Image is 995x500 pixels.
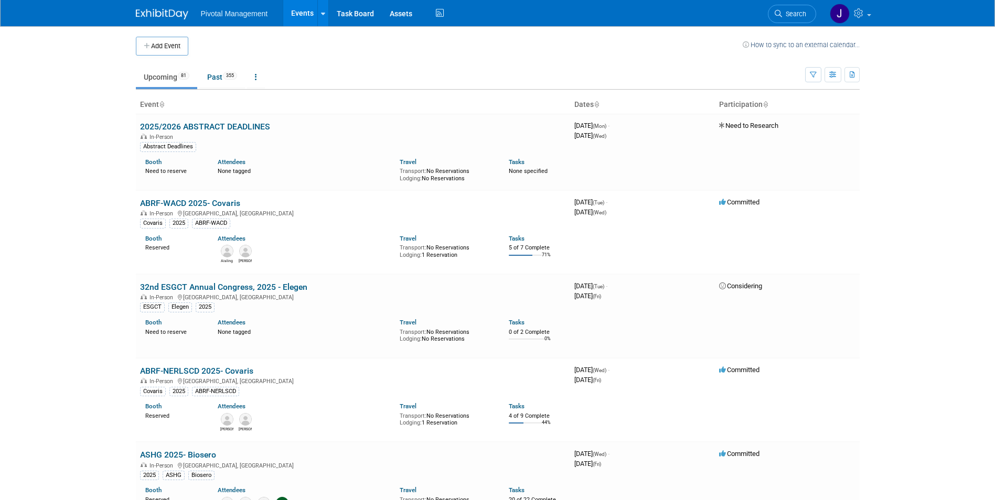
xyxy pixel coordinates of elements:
[140,209,566,217] div: [GEOGRAPHIC_DATA], [GEOGRAPHIC_DATA]
[149,210,176,217] span: In-Person
[593,123,606,129] span: (Mon)
[136,96,570,114] th: Event
[593,367,606,373] span: (Wed)
[188,471,215,480] div: Biosero
[141,134,147,139] img: In-Person Event
[719,198,759,206] span: Committed
[593,294,601,299] span: (Fri)
[221,413,233,426] img: Robert Riegelhaupt
[163,471,185,480] div: ASHG
[509,168,548,175] span: None specified
[149,462,176,469] span: In-Person
[136,67,197,87] a: Upcoming81
[140,366,253,376] a: ABRF-NERLSCD 2025- Covaris
[400,319,416,326] a: Travel
[574,376,601,384] span: [DATE]
[715,96,860,114] th: Participation
[400,335,422,342] span: Lodging:
[544,336,551,350] td: 0%
[199,67,245,87] a: Past355
[145,327,202,336] div: Need to reserve
[782,10,806,18] span: Search
[218,158,245,166] a: Attendees
[593,200,604,205] span: (Tue)
[239,245,252,257] img: Sujash Chatterjee
[141,294,147,299] img: In-Person Event
[141,210,147,215] img: In-Person Event
[136,9,188,19] img: ExhibitDay
[594,100,599,108] a: Sort by Start Date
[509,235,525,242] a: Tasks
[400,242,493,258] div: No Reservations 1 Reservation
[218,486,245,494] a: Attendees
[400,168,426,175] span: Transport:
[149,378,176,385] span: In-Person
[140,198,240,208] a: ABRF-WACD 2025- Covaris
[239,426,252,432] div: Jared Hoffman
[768,5,816,23] a: Search
[239,257,252,264] div: Sujash Chatterjee
[593,377,601,383] span: (Fri)
[574,292,601,300] span: [DATE]
[509,486,525,494] a: Tasks
[719,450,759,458] span: Committed
[593,451,606,457] span: (Wed)
[400,486,416,494] a: Travel
[168,302,192,312] div: Elegen
[145,410,202,420] div: Reserved
[574,366,609,374] span: [DATE]
[574,198,607,206] span: [DATE]
[140,219,166,228] div: Covaris
[400,252,422,258] span: Lodging:
[239,413,252,426] img: Jared Hoffman
[763,100,768,108] a: Sort by Participation Type
[220,257,233,264] div: Aisling Power
[136,37,188,56] button: Add Event
[140,292,566,301] div: [GEOGRAPHIC_DATA], [GEOGRAPHIC_DATA]
[509,329,566,336] div: 0 of 2 Complete
[574,208,606,216] span: [DATE]
[743,41,860,49] a: How to sync to an external calendar...
[400,166,493,182] div: No Reservations No Reservations
[593,461,601,467] span: (Fri)
[574,450,609,458] span: [DATE]
[719,122,778,129] span: Need to Research
[169,387,188,396] div: 2025
[606,198,607,206] span: -
[141,462,147,468] img: In-Person Event
[140,282,307,292] a: 32nd ESGCT Annual Congress, 2025 - Elegen
[145,319,162,326] a: Booth
[719,282,762,290] span: Considering
[145,235,162,242] a: Booth
[400,410,493,427] div: No Reservations 1 Reservation
[719,366,759,374] span: Committed
[400,329,426,335] span: Transport:
[509,403,525,410] a: Tasks
[509,158,525,166] a: Tasks
[606,282,607,290] span: -
[145,486,162,494] a: Booth
[196,302,215,312] div: 2025
[149,134,176,140] span: In-Person
[400,244,426,251] span: Transport:
[145,166,202,175] div: Need to reserve
[140,461,566,469] div: [GEOGRAPHIC_DATA], [GEOGRAPHIC_DATA]
[169,219,188,228] div: 2025
[400,403,416,410] a: Travel
[218,166,392,175] div: None tagged
[400,419,422,426] span: Lodging:
[400,175,422,182] span: Lodging:
[140,387,166,396] div: Covaris
[145,403,162,410] a: Booth
[192,219,230,228] div: ABRF-WACD
[509,319,525,326] a: Tasks
[608,366,609,374] span: -
[140,122,270,132] a: 2025/2026 ABSTRACT DEADLINES
[145,242,202,252] div: Reserved
[509,412,566,420] div: 4 of 9 Complete
[218,319,245,326] a: Attendees
[140,142,196,151] div: Abstract Deadlines
[570,96,715,114] th: Dates
[141,378,147,383] img: In-Person Event
[218,235,245,242] a: Attendees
